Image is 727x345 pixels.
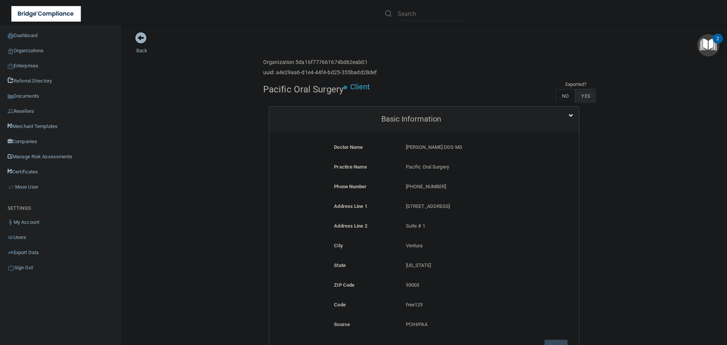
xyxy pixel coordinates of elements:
img: icon-users.e205127d.png [8,234,14,240]
p: Client [350,80,370,94]
p: free123 [406,300,538,309]
b: State [334,262,346,268]
button: Open Resource Center, 2 new notifications [697,34,719,56]
h4: Pacific Oral Surgery [263,84,343,94]
td: Exported? [555,80,596,89]
b: Address Line 2 [334,223,367,229]
label: NO [555,89,575,103]
p: Suite # 1 [406,222,538,231]
div: 2 [716,39,719,48]
p: Ventura [406,241,538,250]
p: [STREET_ADDRESS] [406,202,538,211]
img: icon-export.b9366987.png [8,250,14,256]
a: Basic Information [275,111,573,128]
a: Back [136,39,147,53]
p: 93003 [406,281,538,290]
b: Code [334,302,345,308]
b: Doctor Name [334,144,363,150]
img: icon-documents.8dae5593.png [8,94,14,100]
label: SETTINGS [8,204,31,213]
img: enterprise.0d942306.png [8,64,14,69]
h6: uuid: a4e29aa6-d1e4-44f4-bd25-355badd28def [263,70,377,75]
b: City [334,243,343,248]
label: YES [575,89,596,103]
p: [US_STATE] [406,261,538,270]
img: bridge_compliance_login_screen.278c3ca4.svg [11,6,81,22]
img: ic_power_dark.7ecde6b1.png [8,264,14,271]
b: Source [334,322,350,327]
b: ZIP Code [334,282,354,288]
b: Practice Name [334,164,367,170]
img: ic_dashboard_dark.d01f4a41.png [8,33,14,39]
img: ic-search.3b580494.png [385,10,392,17]
b: Address Line 1 [334,203,367,209]
h5: Basic Information [275,115,548,123]
img: ic_user_dark.df1a06c3.png [8,219,14,225]
input: Search [398,7,467,21]
p: [PHONE_NUMBER] [406,182,538,191]
p: PCIHIPAA [406,320,538,329]
img: organization-icon.f8decf85.png [8,48,14,54]
img: briefcase.64adab9b.png [8,183,15,191]
p: Pacific Oral Surgery [406,162,538,172]
p: [PERSON_NAME] DDS MS [406,143,538,152]
b: Phone Number [334,184,367,189]
h6: Organization 5da16f777661674bd62eab01 [263,59,377,65]
img: ic_reseller.de258add.png [8,108,14,114]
